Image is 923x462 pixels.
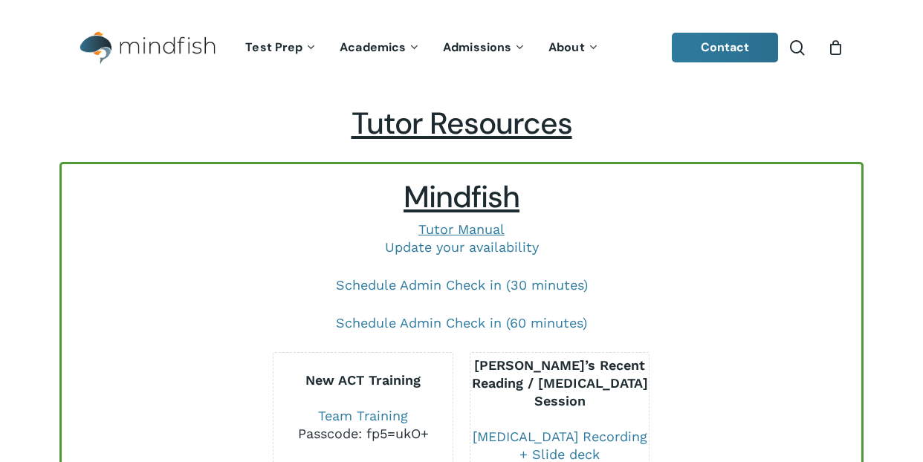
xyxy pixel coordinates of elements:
[701,39,750,55] span: Contact
[473,429,647,462] a: [MEDICAL_DATA] Recording + Slide deck
[245,39,302,55] span: Test Prep
[385,239,539,255] a: Update your availability
[273,425,453,443] div: Passcode: fp5=ukO+
[352,104,572,143] span: Tutor Resources
[318,408,408,423] a: Team Training
[234,42,328,54] a: Test Prep
[548,39,585,55] span: About
[472,357,648,409] b: [PERSON_NAME]’s Recent Reading / [MEDICAL_DATA] Session
[418,221,505,237] a: Tutor Manual
[305,372,421,388] b: New ACT Training
[432,42,537,54] a: Admissions
[336,277,588,293] a: Schedule Admin Check in (30 minutes)
[404,178,519,217] span: Mindfish
[336,315,587,331] a: Schedule Admin Check in (60 minutes)
[827,39,843,56] a: Cart
[328,42,432,54] a: Academics
[443,39,511,55] span: Admissions
[59,20,864,76] header: Main Menu
[234,20,610,76] nav: Main Menu
[340,39,406,55] span: Academics
[672,33,779,62] a: Contact
[537,42,611,54] a: About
